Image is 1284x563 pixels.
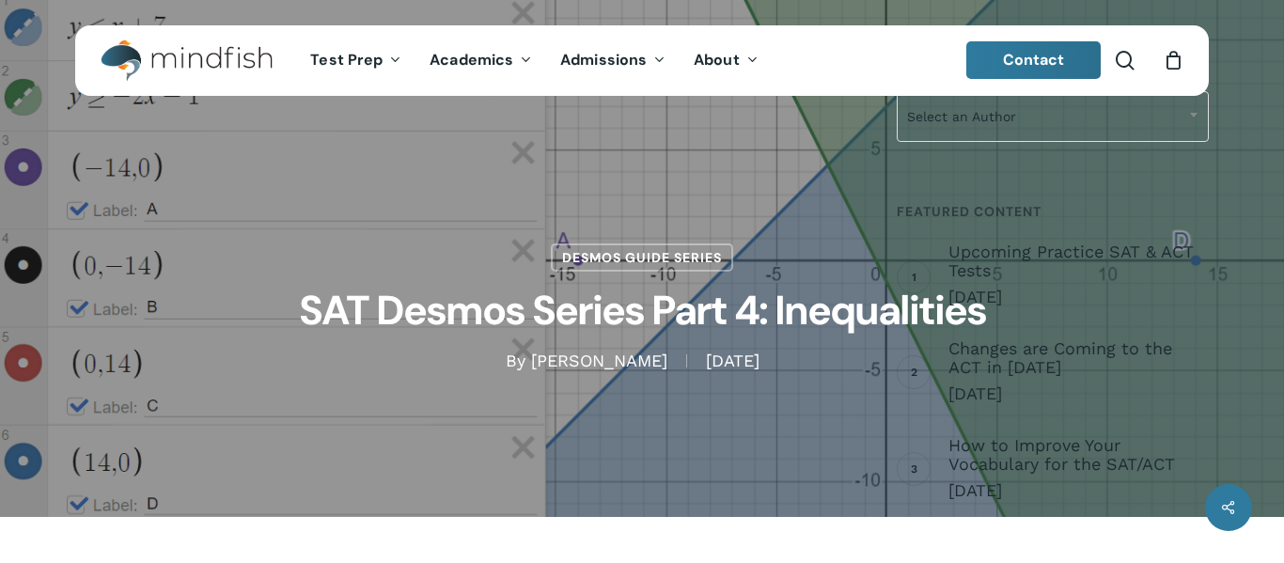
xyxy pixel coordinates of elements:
h4: Featured Content [897,195,1209,228]
span: [DATE] [686,354,778,368]
span: [DATE] [948,286,1209,308]
a: Desmos Guide Series [551,243,733,272]
span: Admissions [560,50,647,70]
a: Contact [966,41,1102,79]
span: By [506,354,525,368]
span: About [694,50,740,70]
a: Changes are Coming to the ACT in [DATE] [DATE] [948,339,1209,405]
span: Select an Author [898,97,1208,136]
span: Upcoming Practice SAT & ACT Tests [948,242,1209,280]
a: Upcoming Practice SAT & ACT Tests [DATE] [948,242,1209,308]
h1: SAT Desmos Series Part 4: Inequalities [172,272,1112,350]
a: Academics [415,53,546,69]
a: Test Prep [296,53,415,69]
iframe: Chatbot [858,424,1258,537]
a: Cart [1163,50,1183,70]
span: Changes are Coming to the ACT in [DATE] [948,339,1209,377]
a: Admissions [546,53,680,69]
span: Select an Author [897,91,1209,142]
span: Academics [430,50,513,70]
header: Main Menu [75,25,1209,96]
a: About [680,53,773,69]
nav: Main Menu [296,25,772,96]
span: [DATE] [948,383,1209,405]
span: Contact [1003,50,1065,70]
a: [PERSON_NAME] [531,351,667,370]
span: Test Prep [310,50,383,70]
